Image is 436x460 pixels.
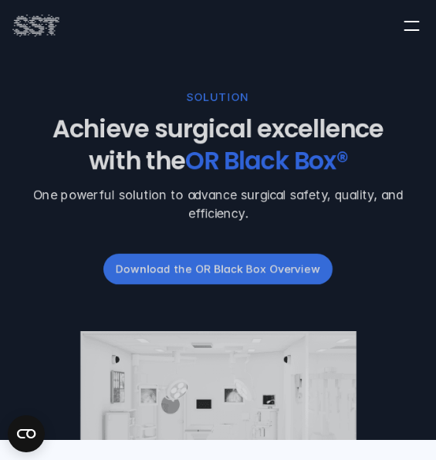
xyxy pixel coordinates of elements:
[116,261,320,277] p: Download the OR Black Box Overview
[187,89,250,106] p: SOLUTION
[41,113,394,178] h1: Achieve surgical excellence with the
[185,144,347,178] span: OR Black Box®
[12,185,424,222] p: One powerful solution to advance surgical safety, quality, and efficiency.
[8,415,45,452] button: Open CMP widget
[103,253,333,284] a: Download the OR Black Box Overview
[12,12,59,39] img: SST logo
